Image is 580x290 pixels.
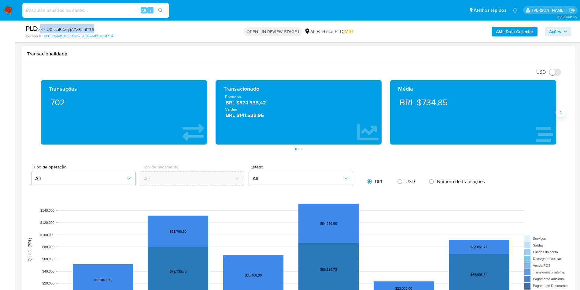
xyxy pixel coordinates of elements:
b: PLD [26,24,38,33]
b: Person ID [26,33,42,39]
button: search-icon [154,6,167,15]
input: Pesquise usuários ou casos... [22,6,169,14]
span: Alt [141,7,146,13]
a: Notificações [512,8,518,13]
span: s [150,7,151,13]
b: AML Data Collector [496,27,533,36]
a: Sair [569,7,575,13]
button: Ações [545,27,571,36]
div: MLB [304,28,320,35]
span: Risco PLD: [322,28,353,35]
a: eb03da1af5165cabc53a3e5ceb6ec9f7 [44,33,113,39]
h1: Transacionalidade [27,51,570,57]
span: # KYtU0ksbRXzqtjAZzPJmTfB6 [38,26,94,32]
p: OPEN - IN REVIEW STAGE I [244,27,302,36]
span: MID [345,28,353,35]
span: Atalhos rápidos [474,7,506,13]
button: AML Data Collector [492,27,538,36]
p: yngrid.fernandes@mercadolivre.com [532,7,567,13]
span: Ações [549,27,561,36]
span: 3.157.1-hotfix-5 [557,14,577,19]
